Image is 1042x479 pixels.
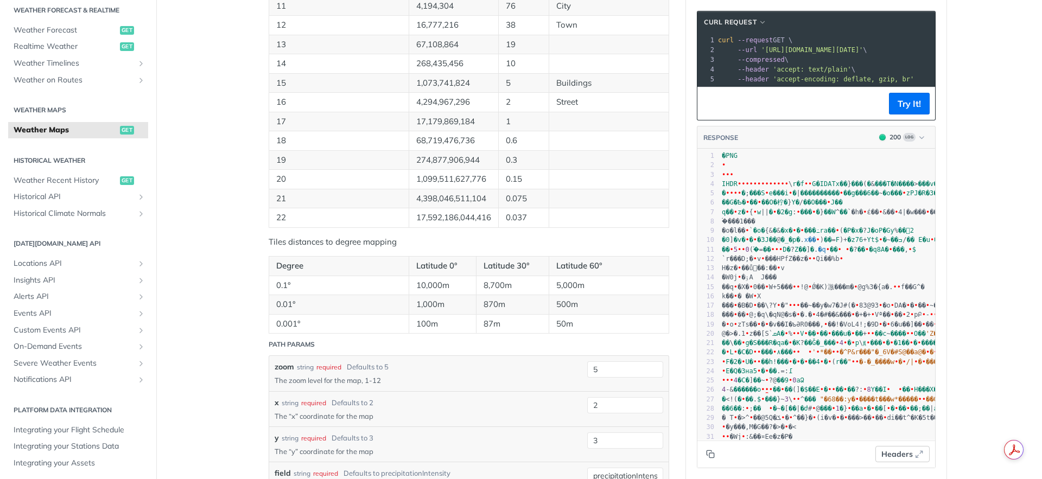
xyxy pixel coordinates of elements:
span: ��g���6�� [843,189,879,197]
span: Weather Timelines [14,58,134,69]
a: Custom Events APIShow subpages for Custom Events API [8,322,148,339]
span: On-Demand Events [14,341,134,352]
span: $ [912,246,916,253]
div: 8 [697,217,714,226]
span: get [120,26,134,35]
span: ? [863,227,867,234]
span: �o� [753,227,765,234]
p: 16,777,216 [416,19,491,31]
span: ^ [836,208,840,216]
p: 22 [276,212,402,224]
span: \u7f [816,236,819,244]
div: 4 [697,180,714,189]
button: Show subpages for Custom Events API [137,326,145,335]
span: �� [824,236,831,244]
span: Integrating your Stations Data [14,441,145,452]
span: 'accept: text/plain' [773,66,852,73]
span: ~ [879,189,882,197]
span: \u8 [902,189,906,197]
p: 5 [506,77,542,90]
span: \u0 [780,180,784,188]
span: �� [749,199,757,206]
p: 14 [276,58,402,70]
span: \u18 [792,227,796,234]
span: �� [830,246,837,253]
div: 2 [697,45,716,55]
button: Show subpages for Insights API [137,276,145,285]
span: \u0 [865,246,869,253]
div: 4 [697,65,716,74]
span: \u7f [773,208,777,216]
a: Notifications APIShow subpages for Notifications API [8,372,148,388]
span: �z76 [847,236,863,244]
span: Historical API [14,191,134,202]
span: \u0 [726,171,729,178]
span: 0 [745,246,749,253]
div: 9 [697,226,714,235]
span: \ [718,46,867,54]
label: x [275,397,279,408]
a: On-Demand EventsShow subpages for On-Demand Events [8,339,148,355]
span: \u3 [741,246,745,253]
span: GET \ [718,36,792,44]
h2: [DATE][DOMAIN_NAME] API [8,239,148,248]
p: Buildings [556,77,662,90]
span: Custom Events API [14,325,134,336]
p: 15 [276,77,402,90]
span: / [799,199,803,206]
p: 19 [506,39,542,51]
span: 200 [879,134,886,140]
a: Integrating your Flight Schedule [8,422,148,438]
h2: Historical Weather [8,156,148,165]
button: Show subpages for Events API [137,309,145,318]
span: \ue [758,199,761,206]
p: 0.037 [506,212,542,224]
span: & [777,227,780,234]
span: �q [818,246,825,253]
span: Weather on Routes [14,75,134,86]
button: cURL Request [700,17,771,28]
a: Historical APIShow subpages for Historical API [8,189,148,205]
span: F [836,236,840,244]
span: \u19 [796,208,800,216]
span: \uc [738,246,741,253]
span: \u13 [775,246,779,253]
p: 21 [276,193,402,205]
span: \u0 [804,180,808,188]
button: Show subpages for Historical Climate Normals [137,209,145,218]
span: \u2 [753,236,757,244]
span: \u10 [789,189,792,197]
span: \u1a [745,227,749,234]
button: Copy to clipboard [703,446,718,462]
span: Alerts API [14,291,134,302]
span: Log [903,133,916,142]
span: { ( [722,227,914,234]
button: Copy to clipboard [703,95,718,112]
span: Notifications API [14,374,134,385]
span: � [773,227,777,234]
p: 17,592,186,044,416 [416,212,491,224]
button: Try It! [889,93,930,114]
span: \u14 [837,246,841,253]
div: 3 [697,170,714,180]
span: � [722,189,726,197]
span: �3J�� [757,236,777,244]
span: Y� [791,199,799,206]
span: \u0 [749,180,753,188]
span: \u8 [769,180,773,188]
p: 16 [276,96,402,108]
span: '[URL][DOMAIN_NAME][DATE]' [761,46,863,54]
span: \u1d [771,246,775,253]
div: 6 [697,198,714,207]
label: zoom [275,361,294,373]
span: \u1c [908,246,912,253]
div: 5 [697,74,716,84]
span: \u4 [726,189,729,197]
div: 10 [697,235,714,245]
span: + [863,236,867,244]
span: 5 [734,246,738,253]
span: ���������� [800,189,840,197]
p: 19 [276,154,402,167]
span: > [914,180,918,188]
span: ��� [893,246,905,253]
